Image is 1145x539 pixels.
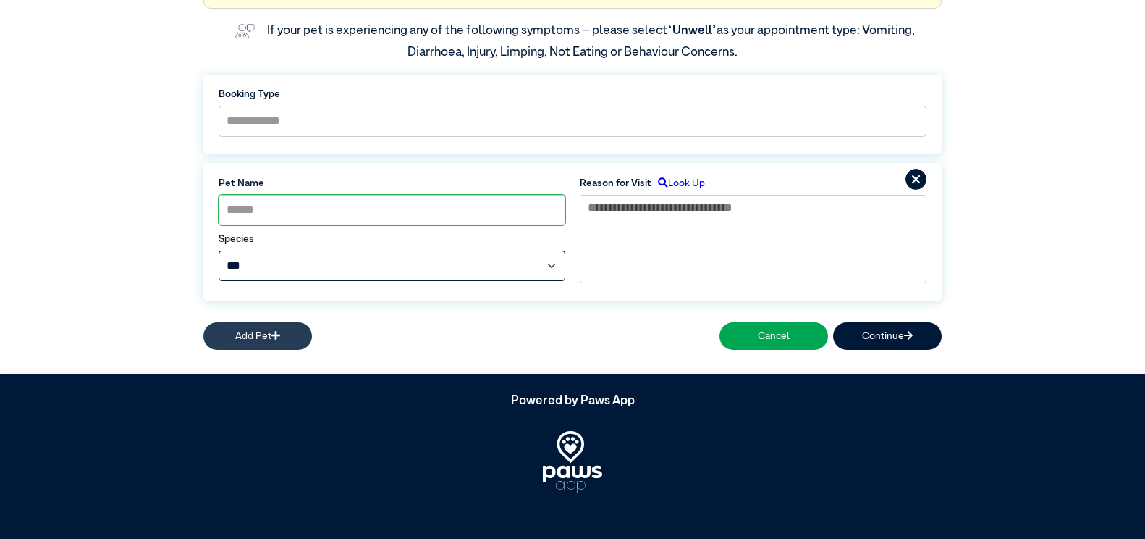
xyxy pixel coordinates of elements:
button: Add Pet [203,322,312,349]
label: Booking Type [219,87,926,101]
h5: Powered by Paws App [203,394,942,409]
label: Species [219,232,565,246]
label: If your pet is experiencing any of the following symptoms – please select as your appointment typ... [267,25,917,59]
label: Reason for Visit [580,176,651,191]
img: PawsApp [543,431,602,493]
button: Continue [833,322,942,349]
button: Cancel [719,322,828,349]
label: Look Up [651,176,705,191]
span: “Unwell” [667,25,717,37]
img: vet [230,19,260,43]
label: Pet Name [219,176,565,191]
